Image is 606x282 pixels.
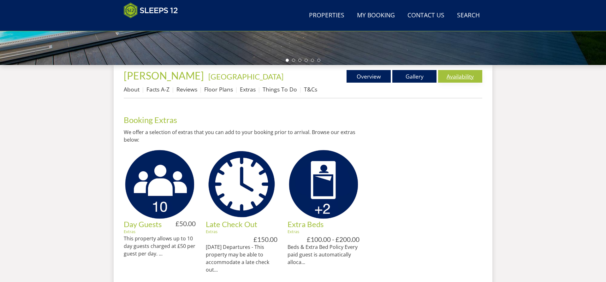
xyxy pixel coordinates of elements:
a: [PERSON_NAME] [124,69,206,82]
span: - [206,72,283,81]
img: Day Guests [124,149,196,220]
a: Availability [438,70,482,83]
a: Overview [347,70,391,83]
a: Floor Plans [204,85,233,93]
a: Extras [288,229,299,234]
p: We offer a selection of extras that you can add to your booking prior to arrival. Browse our extr... [124,128,359,144]
p: Beds & Extra Bed Policy Every paid guest is automatically alloca... [288,243,359,266]
span: [PERSON_NAME] [124,69,204,82]
h4: £50.00 [175,220,196,235]
h4: £150.00 [253,236,277,243]
a: Late Check Out [206,220,257,229]
a: Contact Us [405,9,447,23]
a: Search [454,9,482,23]
p: This property allows up to 10 day guests charged at £50 per guest per day. ... [124,235,196,257]
iframe: LiveChat chat widget [482,57,606,282]
h4: £100.00 - £200.00 [307,236,359,243]
a: Extras [206,229,217,234]
a: Facts A-Z [146,85,169,93]
a: Things To Do [263,85,297,93]
a: Properties [306,9,347,23]
img: Late Check Out [206,149,278,220]
img: Sleeps 12 [124,3,178,18]
a: Extra Beds [288,220,324,229]
a: Extras [240,85,256,93]
p: [DATE] Departures - This property may be able to accommodate a late check out... [206,243,278,273]
iframe: Customer reviews powered by Trustpilot [121,22,187,27]
a: Day Guests [124,220,162,229]
a: Gallery [392,70,437,83]
a: T&Cs [304,85,317,93]
a: Booking Extras [124,115,177,125]
a: About [124,85,140,93]
a: Extras [124,229,135,234]
a: [GEOGRAPHIC_DATA] [208,72,283,81]
img: Extra Beds [288,149,359,220]
a: Reviews [176,85,197,93]
a: My Booking [354,9,397,23]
